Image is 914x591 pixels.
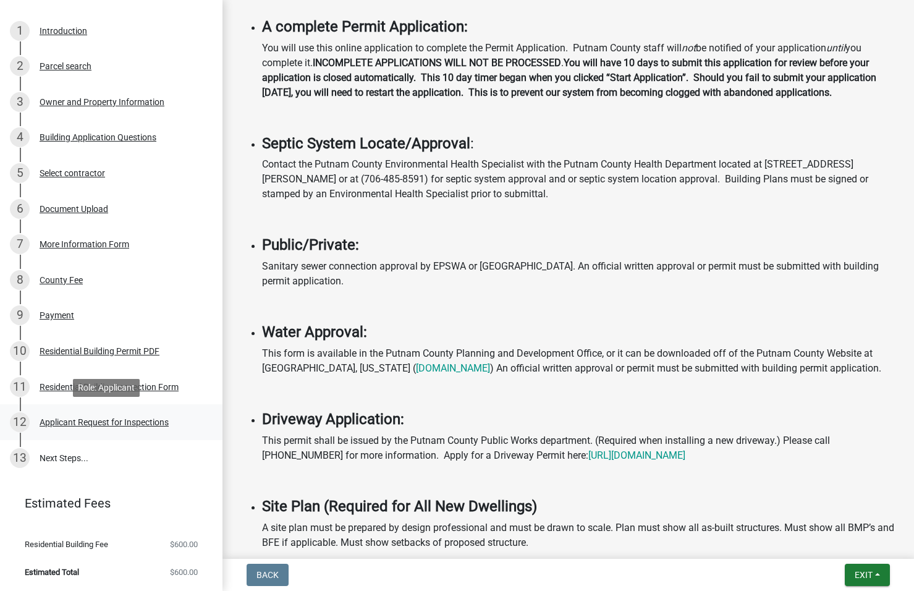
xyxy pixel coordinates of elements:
[10,491,203,516] a: Estimated Fees
[262,135,899,153] h4: :
[25,540,108,548] span: Residential Building Fee
[262,410,404,428] strong: Driveway Application:
[855,570,873,580] span: Exit
[10,163,30,183] div: 5
[262,236,359,253] strong: Public/Private:
[40,418,169,427] div: Applicant Request for Inspections
[10,377,30,397] div: 11
[10,305,30,325] div: 9
[40,27,87,35] div: Introduction
[40,347,159,355] div: Residential Building Permit PDF
[10,448,30,468] div: 13
[10,234,30,254] div: 7
[588,449,685,461] a: [URL][DOMAIN_NAME]
[262,41,899,100] p: You will use this online application to complete the Permit Application. Putnam County staff will...
[40,276,83,284] div: County Fee
[313,57,561,69] strong: INCOMPLETE APPLICATIONS WILL NOT BE PROCESSED
[25,568,79,576] span: Estimated Total
[10,56,30,76] div: 2
[262,57,876,98] strong: You will have 10 days to submit this application for review before your application is closed aut...
[10,21,30,41] div: 1
[10,127,30,147] div: 4
[10,92,30,112] div: 3
[170,568,198,576] span: $600.00
[262,259,899,289] p: Sanitary sewer connection approval by EPSWA or [GEOGRAPHIC_DATA]. An official written approval or...
[40,240,129,249] div: More Information Form
[262,498,537,515] strong: Site Plan (Required for All New Dwellings)
[10,199,30,219] div: 6
[262,323,367,341] strong: Water Approval:
[262,135,470,152] strong: Septic System Locate/Approval
[40,205,108,213] div: Document Upload
[10,412,30,432] div: 12
[262,157,899,202] p: Contact the Putnam County Environmental Health Specialist with the Putnam County Health Departmen...
[416,362,490,374] a: [DOMAIN_NAME]
[73,379,140,397] div: Role: Applicant
[40,311,74,320] div: Payment
[247,564,289,586] button: Back
[262,346,899,376] p: This form is available in the Putnam County Planning and Development Office, or it can be downloa...
[256,570,279,580] span: Back
[40,98,164,106] div: Owner and Property Information
[826,42,845,54] i: until
[40,62,91,70] div: Parcel search
[682,42,696,54] i: not
[262,521,899,550] p: A site plan must be prepared by design professional and must be drawn to scale. Plan must show al...
[170,540,198,548] span: $600.00
[845,564,890,586] button: Exit
[10,341,30,361] div: 10
[40,169,105,177] div: Select contractor
[262,433,899,463] p: This permit shall be issued by the Putnam County Public Works department. (Required when installi...
[40,383,179,391] div: Residential Building Inspection Form
[10,270,30,290] div: 8
[262,18,468,35] strong: A complete Permit Application:
[40,133,156,142] div: Building Application Questions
